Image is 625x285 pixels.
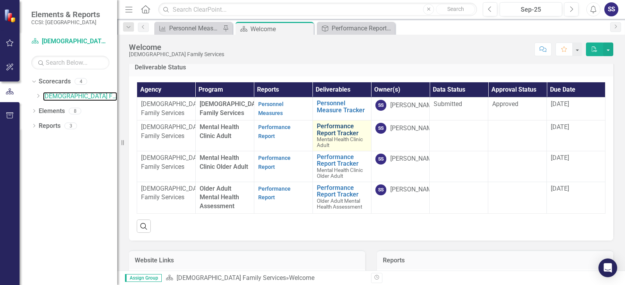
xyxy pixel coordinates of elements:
p: [DEMOGRAPHIC_DATA] Family Services [141,123,191,141]
td: Double-Click to Edit [488,151,547,182]
h3: Website Links [135,257,359,264]
div: 3 [64,122,77,129]
p: [DEMOGRAPHIC_DATA] Family Services [141,184,191,202]
a: Performance Report Tracker [317,154,367,167]
h3: Deliverable Status [135,64,607,71]
div: Open Intercom Messenger [598,258,617,277]
div: [PERSON_NAME] [390,185,437,194]
div: Welcome [129,43,224,51]
a: [DEMOGRAPHIC_DATA] Family Services [43,92,117,101]
p: [DEMOGRAPHIC_DATA] Family Services [141,154,191,172]
a: [DEMOGRAPHIC_DATA] Family Services [177,274,286,281]
input: Search Below... [31,56,109,69]
div: 8 [69,108,81,114]
div: SS [375,123,386,134]
div: Personnel Measures [169,23,221,33]
span: Search [447,6,464,12]
a: Reports [39,122,61,131]
a: Performance Report Tracker [317,184,367,198]
td: Double-Click to Edit [430,120,488,151]
span: Submitted [434,100,462,108]
td: Double-Click to Edit Right Click for Context Menu [312,97,371,120]
td: Double-Click to Edit Right Click for Context Menu [312,182,371,214]
td: Double-Click to Edit [430,182,488,214]
td: Double-Click to Edit [430,151,488,182]
a: Personnel Measure Tracker [317,100,367,113]
button: Search [436,4,475,15]
div: [DEMOGRAPHIC_DATA] Family Services [129,51,224,57]
td: Double-Click to Edit Right Click for Context Menu [312,120,371,151]
p: [DEMOGRAPHIC_DATA] Family Services [141,100,191,118]
a: Performance Report [258,186,291,201]
td: Double-Click to Edit Right Click for Context Menu [312,151,371,182]
span: Assign Group [125,274,162,282]
span: Mental Health Clinic Older Adult [317,167,363,179]
a: Performance Report [258,124,291,139]
span: Older Adult Mental Health Assessment [200,185,239,210]
td: Double-Click to Edit [488,97,547,120]
input: Search ClearPoint... [158,3,477,16]
div: Welcome [250,24,312,34]
div: Performance Report Tracker [332,23,393,33]
span: [DATE] [551,123,569,131]
span: Mental Health Clinic Adult [317,136,363,148]
span: [DATE] [551,185,569,192]
div: » [166,274,365,283]
td: Double-Click to Edit [430,97,488,120]
a: Performance Report Tracker [317,123,367,136]
span: [DATE] [551,100,569,108]
img: ClearPoint Strategy [4,9,18,23]
a: Personnel Measures [156,23,221,33]
button: Sep-25 [500,2,562,16]
div: 4 [75,78,87,85]
td: Double-Click to Edit [488,182,547,214]
span: Elements & Reports [31,10,100,19]
span: Mental Health Clinic Older Adult [200,154,248,170]
div: [PERSON_NAME] [390,124,437,133]
span: Older Adult Mental Health Assessment [317,198,362,210]
td: Double-Click to Edit [488,120,547,151]
small: CCSI: [GEOGRAPHIC_DATA] [31,19,100,25]
h3: Reports [383,257,607,264]
div: Sep-25 [502,5,559,14]
span: [DEMOGRAPHIC_DATA] Family Services [200,100,265,117]
a: Performance Report Tracker [319,23,393,33]
a: Performance Report [258,155,291,170]
a: [DEMOGRAPHIC_DATA] Family Services [31,37,109,46]
a: Elements [39,107,65,116]
span: Approved [492,100,518,108]
a: Personnel Measures [258,101,284,116]
div: SS [375,100,386,111]
div: [PERSON_NAME] [390,101,437,110]
button: SS [604,2,618,16]
div: SS [375,184,386,195]
span: [DATE] [551,154,569,161]
div: Welcome [289,274,314,281]
span: Mental Health Clinic Adult [200,123,239,140]
div: [PERSON_NAME] [390,154,437,163]
a: Scorecards [39,77,71,86]
div: SS [375,154,386,165]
